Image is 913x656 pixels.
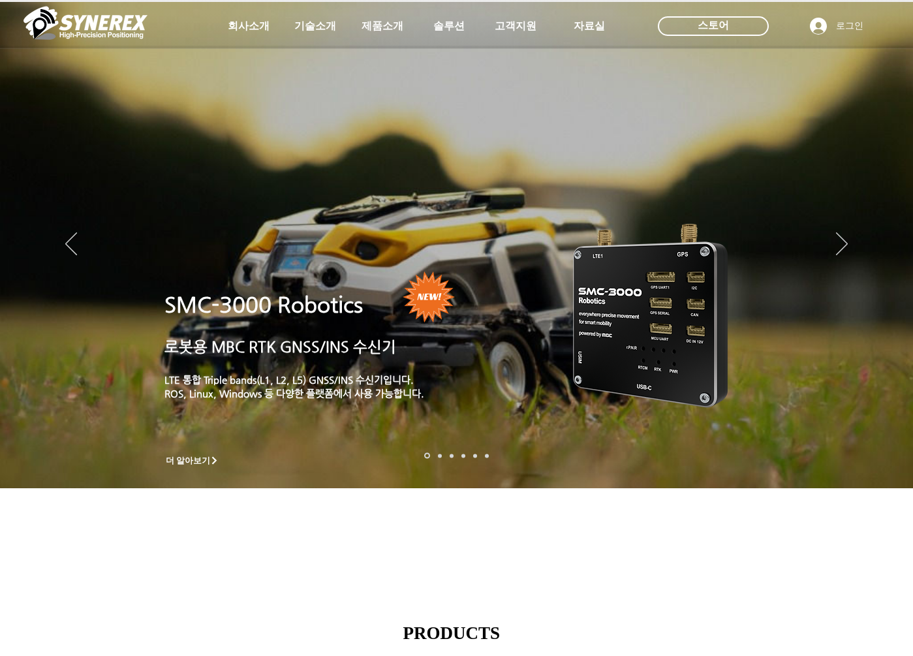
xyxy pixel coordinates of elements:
span: 회사소개 [228,20,270,33]
a: 로봇- SMC 2000 [424,453,430,459]
img: KakaoTalk_20241224_155801212.png [555,204,747,423]
span: 고객지원 [495,20,536,33]
a: 제품소개 [350,13,415,39]
a: 기술소개 [283,13,348,39]
a: ROS, Linux, Windows 등 다양한 플랫폼에서 사용 가능합니다. [164,388,424,399]
div: 스토어 [658,16,769,36]
span: 자료실 [574,20,605,33]
a: 로봇용 MBC RTK GNSS/INS 수신기 [164,338,396,355]
a: 드론 8 - SMC 2000 [438,454,442,458]
button: 다음 [836,232,848,257]
a: LTE 통합 Triple bands(L1, L2, L5) GNSS/INS 수신기입니다. [164,374,414,385]
span: 제품소개 [362,20,403,33]
a: 측량 IoT [450,454,454,458]
a: 자율주행 [461,454,465,458]
a: 더 알아보기 [160,452,225,469]
span: 로그인 [831,20,868,33]
a: 회사소개 [216,13,281,39]
span: PRODUCTS [403,623,501,643]
button: 로그인 [801,14,873,39]
button: 이전 [65,232,77,257]
a: SMC-3000 Robotics [164,292,363,317]
a: 로봇 [473,454,477,458]
span: 솔루션 [433,20,465,33]
img: 씨너렉스_White_simbol_대지 1.png [23,3,147,42]
a: 자료실 [557,13,622,39]
span: 더 알아보기 [166,455,211,467]
span: 기술소개 [294,20,336,33]
nav: 슬라이드 [420,453,493,459]
a: 솔루션 [416,13,482,39]
span: 스토어 [698,18,729,33]
a: 고객지원 [483,13,548,39]
a: 정밀농업 [485,454,489,458]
